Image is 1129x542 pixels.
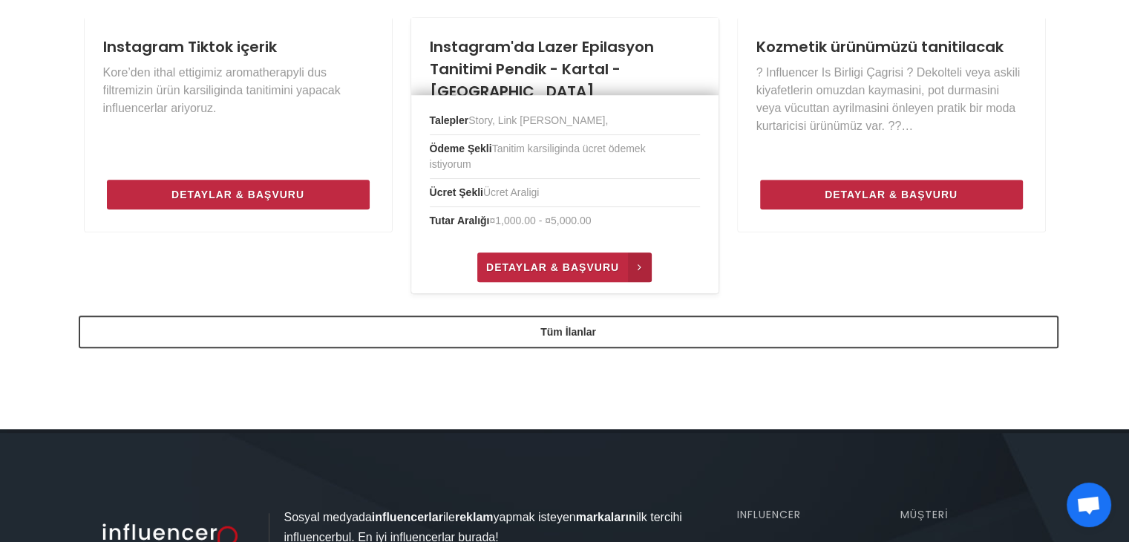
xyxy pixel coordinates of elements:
[486,258,619,276] span: Detaylar & Başvuru
[576,511,636,523] strong: markaların
[430,107,700,135] li: Story, Link [PERSON_NAME],
[103,64,373,117] p: Kore’den ithal ettigimiz aromatherapyli dus filtremizin ürün karsiliginda tanitimini yapacak infl...
[477,252,652,282] a: Detaylar & Başvuru
[430,114,469,126] strong: Talepler
[756,36,1004,57] a: Kozmetik ürünümüzü tanitilacak
[430,135,700,179] li: Tanitim karsiliginda ücret ödemek istiyorum
[430,143,492,154] strong: Ödeme Şekli
[430,186,483,198] strong: Ücret Şekli
[107,180,370,209] a: Detaylar & Başvuru
[760,180,1023,209] a: Detaylar & Başvuru
[171,186,304,203] span: Detaylar & Başvuru
[900,507,1046,523] h5: Müşteri
[737,507,883,523] h5: Influencer
[103,36,277,57] a: Instagram Tiktok içerik
[1067,483,1111,527] div: Açık sohbet
[756,64,1027,135] p: ? Influencer Is Birligi Çagrisi ? Dekolteli veya askili kiyafetlerin omuzdan kaymasini, pot durma...
[79,316,1058,348] a: Tüm İlanlar
[455,511,494,523] strong: reklam
[825,186,958,203] span: Detaylar & Başvuru
[430,215,490,226] strong: Tutar Aralığı
[372,511,443,523] strong: influencerlar
[430,179,700,207] li: Ücret Araligi
[430,36,654,102] a: Instagram'da Lazer Epilasyon Tanitimi Pendik - Kartal - [GEOGRAPHIC_DATA]
[430,207,700,235] li: ¤1,000.00 - ¤5,000.00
